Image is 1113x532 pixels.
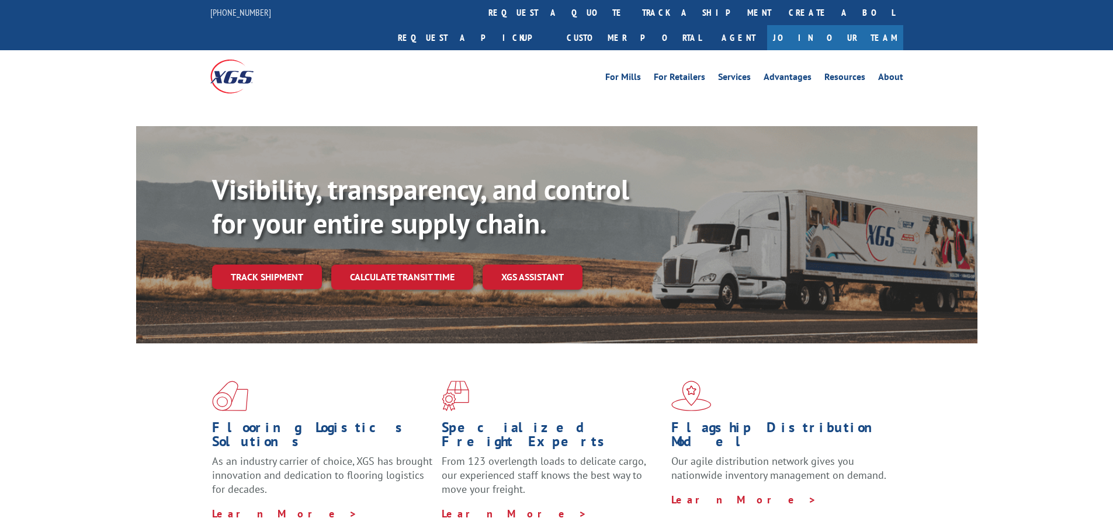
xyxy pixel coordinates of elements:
[671,493,817,506] a: Learn More >
[212,454,432,496] span: As an industry carrier of choice, XGS has brought innovation and dedication to flooring logistics...
[442,420,663,454] h1: Specialized Freight Experts
[878,72,903,85] a: About
[767,25,903,50] a: Join Our Team
[718,72,751,85] a: Services
[605,72,641,85] a: For Mills
[331,265,473,290] a: Calculate transit time
[671,420,892,454] h1: Flagship Distribution Model
[442,507,587,520] a: Learn More >
[558,25,710,50] a: Customer Portal
[210,6,271,18] a: [PHONE_NUMBER]
[212,171,629,241] b: Visibility, transparency, and control for your entire supply chain.
[212,507,358,520] a: Learn More >
[389,25,558,50] a: Request a pickup
[212,265,322,289] a: Track shipment
[442,454,663,506] p: From 123 overlength loads to delicate cargo, our experienced staff knows the best way to move you...
[824,72,865,85] a: Resources
[483,265,582,290] a: XGS ASSISTANT
[764,72,812,85] a: Advantages
[671,454,886,482] span: Our agile distribution network gives you nationwide inventory management on demand.
[212,381,248,411] img: xgs-icon-total-supply-chain-intelligence-red
[212,420,433,454] h1: Flooring Logistics Solutions
[442,381,469,411] img: xgs-icon-focused-on-flooring-red
[710,25,767,50] a: Agent
[671,381,712,411] img: xgs-icon-flagship-distribution-model-red
[654,72,705,85] a: For Retailers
